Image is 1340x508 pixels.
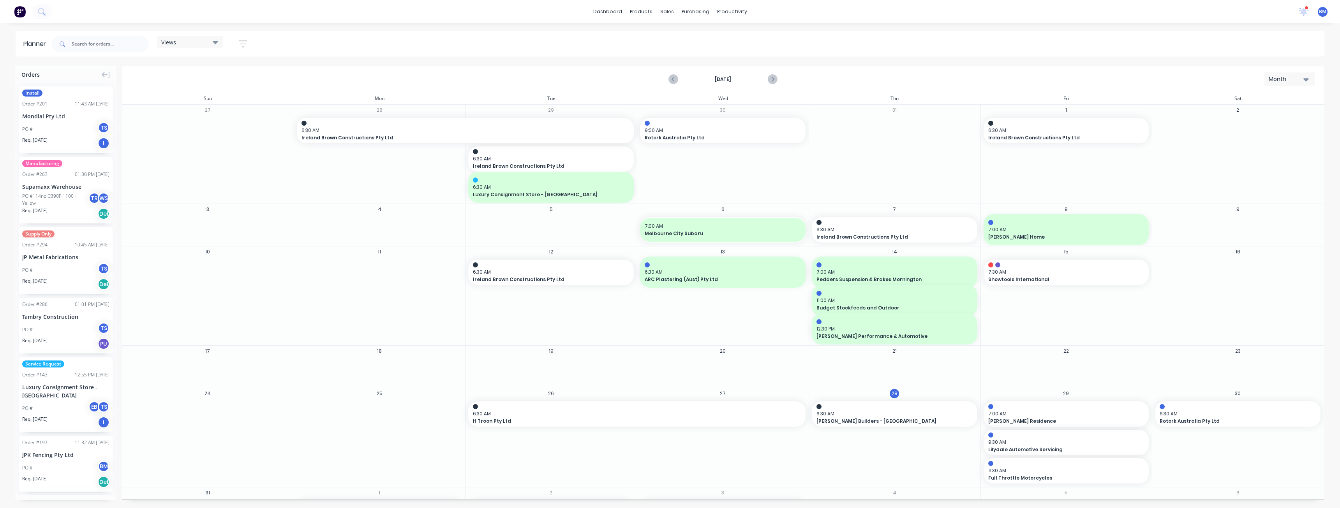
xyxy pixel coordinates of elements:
div: EB [88,401,100,413]
div: Sat [1152,93,1324,104]
div: 6:30 AMIreland Brown Constructions Pty Ltd [984,118,1149,143]
span: Supply Only [22,230,55,237]
span: 7:30 AM [988,269,1141,276]
div: 7:00 AM[PERSON_NAME] Home [984,217,1149,243]
div: products [626,6,656,18]
div: 01:30 PM [DATE] [75,171,109,178]
button: 10 [203,247,212,257]
div: BM [98,461,109,472]
button: 4 [375,205,384,214]
span: Service Request [22,360,64,367]
div: 6:30 AMIreland Brown Constructions Pty Ltd [468,146,634,172]
span: Orders [21,70,40,79]
button: Next page [768,74,777,84]
button: 14 [890,247,899,257]
span: H Troon Pty Ltd [473,418,768,425]
button: 26 [547,389,556,398]
span: 9:00 AM [645,127,797,134]
button: 23 [1233,346,1243,356]
span: 6:30 AM [816,226,969,233]
span: 11:30 AM [988,467,1141,474]
div: Tambry Construction [22,313,109,321]
button: 29 [1061,389,1071,398]
span: Ireland Brown Constructions Pty Ltd [988,134,1129,141]
span: 6:30 AM [1160,410,1312,417]
button: 1 [375,488,384,497]
div: Mon [294,93,465,104]
div: Order # 143 [22,371,48,378]
div: I [98,417,109,428]
div: TS [98,322,109,334]
button: 25 [375,389,384,398]
div: Order # 263 [22,171,48,178]
div: WS [98,192,109,204]
div: 12:30 PM[PERSON_NAME] Performance & Automotive [812,316,977,342]
div: 6:30 AMIreland Brown Constructions Pty Ltd [297,118,634,143]
span: BM [1319,8,1326,15]
span: Ireland Brown Constructions Pty Ltd [816,234,957,241]
span: 12:30 PM [816,325,969,332]
div: TS [98,263,109,274]
span: 6:30 AM [988,127,1141,134]
img: Factory [14,6,26,18]
button: 6 [718,205,728,214]
button: 31 [890,105,899,115]
span: Lilydale Automotive Servicing [988,446,1129,453]
button: 27 [718,389,728,398]
div: Order # 286 [22,301,48,308]
div: Luxury Consignment Store - [GEOGRAPHIC_DATA] [22,383,109,399]
span: Pedders Suspension & Brakes Mornington [816,276,957,283]
div: productivity [713,6,751,18]
span: 7:00 AM [988,226,1141,233]
button: 2 [1233,105,1243,115]
span: Luxury Consignment Store - [GEOGRAPHIC_DATA] [473,191,614,198]
div: PO # [22,126,33,133]
span: 7:00 AM [816,269,969,276]
span: 6:30 AM [473,410,797,417]
button: 9 [1233,205,1243,214]
span: Req. [DATE] [22,137,48,144]
div: TS [98,401,109,413]
button: 20 [718,346,728,356]
span: Melbourne City Subaru [645,230,785,237]
div: Order # 197 [22,439,48,446]
span: [PERSON_NAME] Home [988,234,1129,241]
button: 28 [375,105,384,115]
button: 2 [547,488,556,497]
span: Install [22,90,42,97]
span: 6:30 AM [473,184,625,191]
div: Planner [23,39,50,49]
div: PU [98,338,109,350]
div: I [98,137,109,149]
button: 13 [718,247,728,257]
button: 7 [890,205,899,214]
span: Ireland Brown Constructions Pty Ltd [473,163,614,170]
button: 15 [1061,247,1071,257]
span: 6:30 AM [301,127,626,134]
span: Manufacturing [22,160,62,167]
div: Wed [637,93,809,104]
button: 1 [1061,105,1071,115]
div: 7:30 AMShowtools International [984,260,1149,285]
div: 12:55 PM [DATE] [75,371,109,378]
input: Search for orders... [72,36,149,52]
div: Sun [122,93,294,104]
div: JP Metal Fabrications [22,253,109,261]
span: 11:00 AM [816,297,969,304]
div: purchasing [678,6,713,18]
button: 6 [1233,488,1243,497]
span: Req. [DATE] [22,278,48,285]
button: 24 [203,389,212,398]
span: [PERSON_NAME] Residence [988,418,1129,425]
button: 16 [1233,247,1243,257]
span: 7:00 AM [645,223,797,230]
div: JPK Fencing Pty Ltd [22,451,109,459]
button: 3 [203,205,212,214]
div: 6:30 AMIreland Brown Constructions Pty Ltd [812,217,977,243]
button: Previous page [669,74,678,84]
button: 19 [547,346,556,356]
div: Del [98,278,109,290]
span: Ireland Brown Constructions Pty Ltd [473,276,614,283]
div: Month [1269,75,1305,83]
span: 9:30 AM [988,439,1141,446]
